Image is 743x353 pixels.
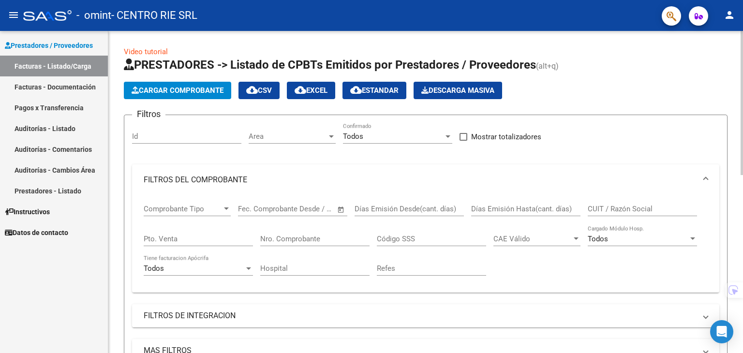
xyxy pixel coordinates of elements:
input: Start date [238,205,269,213]
button: CSV [238,82,280,99]
span: Datos de contacto [5,227,68,238]
span: CAE Válido [493,235,572,243]
mat-icon: cloud_download [295,84,306,96]
button: Estandar [342,82,406,99]
span: - CENTRO RIE SRL [111,5,197,26]
mat-icon: menu [8,9,19,21]
span: Todos [144,264,164,273]
span: Todos [588,235,608,243]
mat-icon: cloud_download [350,84,362,96]
button: EXCEL [287,82,335,99]
span: Todos [343,132,363,141]
div: FILTROS DEL COMPROBANTE [132,195,719,293]
span: Prestadores / Proveedores [5,40,93,51]
span: PRESTADORES -> Listado de CPBTs Emitidos por Prestadores / Proveedores [124,58,536,72]
mat-panel-title: FILTROS DEL COMPROBANTE [144,175,696,185]
span: (alt+q) [536,61,559,71]
span: Descarga Masiva [421,86,494,95]
h3: Filtros [132,107,165,121]
app-download-masive: Descarga masiva de comprobantes (adjuntos) [414,82,502,99]
span: EXCEL [295,86,327,95]
span: CSV [246,86,272,95]
mat-icon: person [724,9,735,21]
button: Open calendar [336,204,347,215]
span: Estandar [350,86,399,95]
span: Cargar Comprobante [132,86,223,95]
mat-expansion-panel-header: FILTROS DE INTEGRACION [132,304,719,327]
input: End date [278,205,325,213]
button: Cargar Comprobante [124,82,231,99]
span: Instructivos [5,206,50,217]
div: Open Intercom Messenger [710,320,733,343]
a: Video tutorial [124,47,168,56]
mat-icon: cloud_download [246,84,258,96]
mat-panel-title: FILTROS DE INTEGRACION [144,310,696,321]
span: Comprobante Tipo [144,205,222,213]
button: Descarga Masiva [414,82,502,99]
span: - omint [76,5,111,26]
span: Area [249,132,327,141]
mat-expansion-panel-header: FILTROS DEL COMPROBANTE [132,164,719,195]
span: Mostrar totalizadores [471,131,541,143]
